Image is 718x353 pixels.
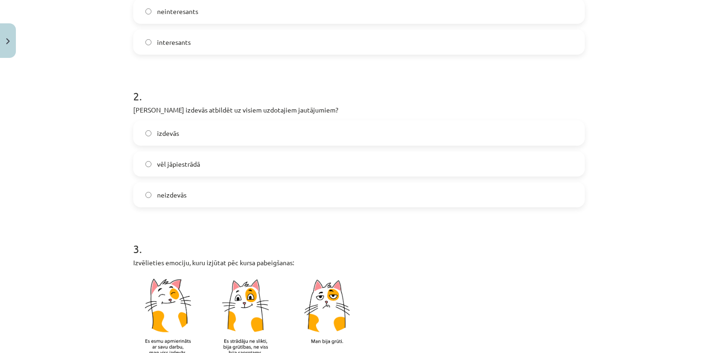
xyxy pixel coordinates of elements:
[133,105,585,115] p: [PERSON_NAME] izdevās atbildēt uz visiem uzdotajiem jautājumiem?
[133,226,585,255] h1: 3 .
[157,37,191,47] span: interesants
[145,39,151,45] input: interesants
[157,159,200,169] span: vēl jāpiestrādā
[133,73,585,102] h1: 2 .
[157,190,187,200] span: neizdevās
[145,161,151,167] input: vēl jāpiestrādā
[145,192,151,198] input: neizdevās
[157,7,198,16] span: neinteresants
[133,258,585,268] p: Izvēlieties emociju, kuru izjūtat pēc kursa pabeigšanas:
[6,38,10,44] img: icon-close-lesson-0947bae3869378f0d4975bcd49f059093ad1ed9edebbc8119c70593378902aed.svg
[157,128,179,138] span: izdevās
[145,130,151,136] input: izdevās
[145,8,151,14] input: neinteresants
